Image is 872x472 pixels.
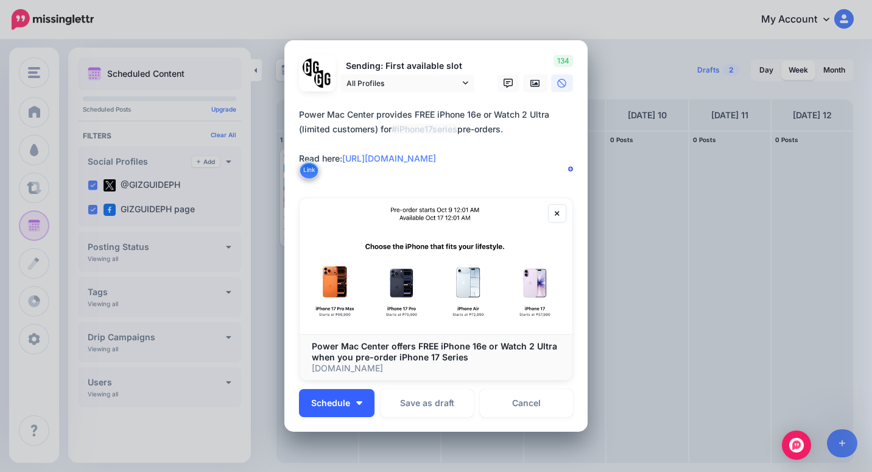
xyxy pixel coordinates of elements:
img: arrow-down-white.png [356,401,362,405]
div: Open Intercom Messenger [782,431,811,460]
span: 134 [554,55,573,67]
button: Schedule [299,389,374,417]
p: [DOMAIN_NAME] [312,363,560,374]
a: Cancel [480,389,573,417]
span: Schedule [311,399,350,407]
img: 353459792_649996473822713_4483302954317148903_n-bsa138318.png [303,59,320,76]
div: Power Mac Center provides FREE iPhone 16e or Watch 2 Ultra (limited customers) for pre-orders. Re... [299,107,579,166]
img: JT5sWCfR-79925.png [314,70,332,88]
button: Link [299,161,319,179]
textarea: To enrich screen reader interactions, please activate Accessibility in Grammarly extension settings [299,107,579,181]
span: All Profiles [346,77,460,90]
b: Power Mac Center offers FREE iPhone 16e or Watch 2 Ultra when you pre-order iPhone 17 Series [312,341,557,362]
img: Power Mac Center offers FREE iPhone 16e or Watch 2 Ultra when you pre-order iPhone 17 Series [300,198,572,334]
p: Sending: First available slot [340,59,474,73]
a: All Profiles [340,74,474,92]
button: Save as draft [381,389,474,417]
